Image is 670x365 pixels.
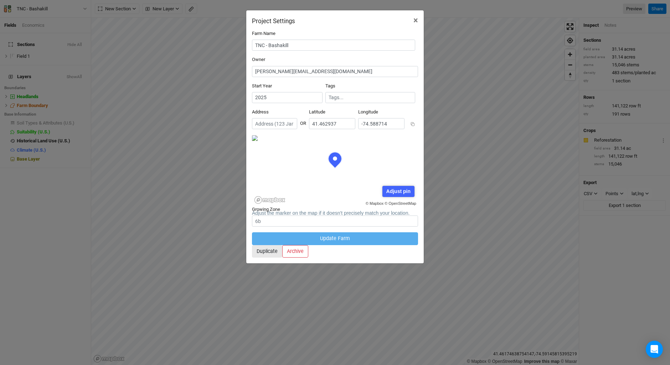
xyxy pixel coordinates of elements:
span: × [413,15,418,25]
button: Copy [407,119,418,130]
label: Farm Name [252,30,275,37]
a: Mapbox logo [254,196,285,204]
label: Address [252,109,269,115]
button: Update Farm [252,232,418,245]
h2: Project Settings [252,17,295,25]
button: Duplicate [252,245,282,258]
label: Owner [252,56,265,63]
label: Latitude [309,109,325,115]
input: Longitude [358,118,404,129]
label: Start Year [252,83,272,89]
input: jeremy@propagateventures.com [252,66,418,77]
button: Close [408,10,424,30]
label: Growing Zone [252,206,280,213]
input: Address (123 James St...) [252,118,297,129]
div: Open Intercom Messenger [646,341,663,358]
input: 6b [252,216,418,227]
a: © OpenStreetMap [385,201,416,206]
input: Project/Farm Name [252,40,415,51]
label: Tags [325,83,335,89]
input: Tags... [329,94,412,101]
input: Latitude [309,118,355,129]
button: Archive [282,245,308,258]
label: Longitude [358,109,378,115]
a: © Mapbox [366,201,383,206]
div: Adjust pin [382,186,414,197]
input: Start Year [252,92,323,103]
div: OR [300,115,306,127]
